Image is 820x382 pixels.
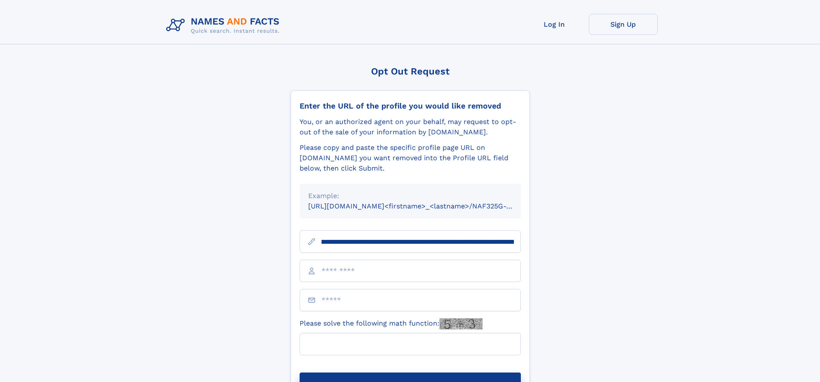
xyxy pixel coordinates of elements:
[291,66,530,77] div: Opt Out Request
[300,101,521,111] div: Enter the URL of the profile you would like removed
[300,117,521,137] div: You, or an authorized agent on your behalf, may request to opt-out of the sale of your informatio...
[308,202,537,210] small: [URL][DOMAIN_NAME]<firstname>_<lastname>/NAF325G-xxxxxxxx
[589,14,658,35] a: Sign Up
[300,143,521,174] div: Please copy and paste the specific profile page URL on [DOMAIN_NAME] you want removed into the Pr...
[300,318,483,329] label: Please solve the following math function:
[308,191,512,201] div: Example:
[163,14,287,37] img: Logo Names and Facts
[520,14,589,35] a: Log In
